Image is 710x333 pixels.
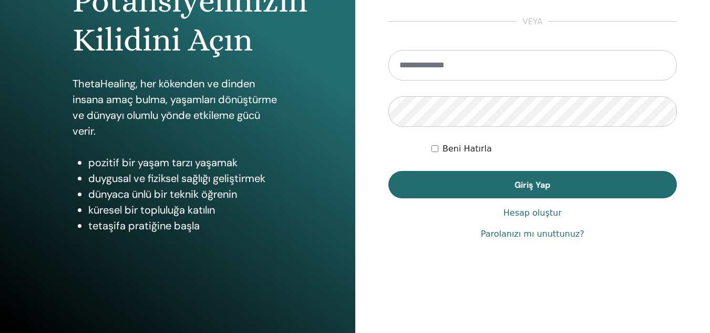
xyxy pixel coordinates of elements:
[443,143,492,155] label: Beni Hatırla
[517,15,548,28] span: veya
[88,155,283,170] li: pozitif bir yaşam tarzı yaşamak
[515,179,550,190] span: Giriş Yap
[431,143,677,155] div: Keep me authenticated indefinitely or until I manually logout
[88,218,283,234] li: tetaşifa pratiğine başla
[88,170,283,186] li: duygusal ve fiziksel sağlığı geliştirmek
[88,186,283,202] li: dünyaca ünlü bir teknik öğrenin
[388,171,677,198] button: Giriş Yap
[503,207,562,219] a: Hesap oluştur
[73,76,283,139] p: ThetaHealing, her kökenden ve dinden insana amaç bulma, yaşamları dönüştürme ve dünyayı olumlu yö...
[481,228,584,240] a: Parolanızı mı unuttunuz?
[88,202,283,218] li: küresel bir topluluğa katılın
